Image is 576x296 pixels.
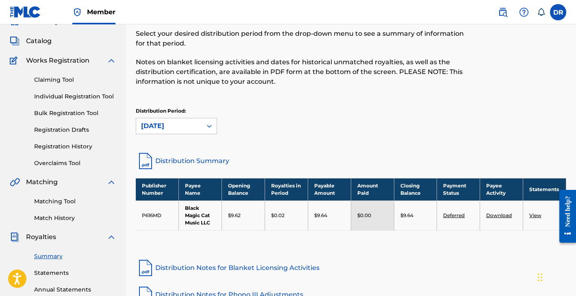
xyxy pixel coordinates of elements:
th: Payment Status [437,178,480,200]
td: Black Magic Cat Music LLC [179,200,222,230]
th: Payee Name [179,178,222,200]
a: Claiming Tool [34,76,116,84]
div: [DATE] [141,121,197,131]
th: Royalties in Period [265,178,308,200]
th: Payable Amount [308,178,351,200]
div: Drag [538,265,543,289]
td: P616MD [136,200,179,230]
a: Annual Statements [34,285,116,294]
a: Deferred [443,212,465,218]
img: pdf [136,258,155,278]
p: Select your desired distribution period from the drop-down menu to see a summary of information f... [136,29,467,48]
div: Help [516,4,532,20]
a: Registration History [34,142,116,151]
span: Royalties [26,232,56,242]
img: Catalog [10,36,20,46]
div: User Menu [550,4,566,20]
th: Amount Paid [351,178,394,200]
p: $0.02 [271,212,285,219]
img: expand [107,56,116,65]
a: Match History [34,214,116,222]
a: Download [486,212,512,218]
th: Closing Balance [394,178,437,200]
th: Publisher Number [136,178,179,200]
img: MLC Logo [10,6,41,18]
p: $9.64 [314,212,327,219]
img: Matching [10,177,20,187]
img: search [498,7,508,17]
a: Statements [34,269,116,277]
span: Works Registration [26,56,89,65]
span: Member [87,7,115,17]
img: help [519,7,529,17]
a: Distribution Notes for Blanket Licensing Activities [136,258,566,278]
a: Distribution Summary [136,151,566,171]
a: Matching Tool [34,197,116,206]
img: distribution-summary-pdf [136,151,155,171]
th: Statements [523,178,566,200]
th: Payee Activity [480,178,523,200]
img: expand [107,177,116,187]
p: $0.00 [357,212,371,219]
p: $9.64 [400,212,413,219]
img: expand [107,232,116,242]
a: Individual Registration Tool [34,92,116,101]
a: View [529,212,541,218]
span: Matching [26,177,58,187]
span: Catalog [26,36,52,46]
a: Summary [34,252,116,261]
a: CatalogCatalog [10,36,52,46]
a: Bulk Registration Tool [34,109,116,118]
a: SummarySummary [10,17,59,26]
img: Top Rightsholder [72,7,82,17]
iframe: Chat Widget [535,257,576,296]
img: Works Registration [10,56,20,65]
img: Royalties [10,232,20,242]
div: Notifications [537,8,545,16]
a: Public Search [495,4,511,20]
p: $9.62 [228,212,241,219]
p: Distribution Period: [136,107,217,115]
iframe: Resource Center [553,183,576,250]
th: Opening Balance [222,178,265,200]
p: Notes on blanket licensing activities and dates for historical unmatched royalties, as well as th... [136,57,467,87]
a: Overclaims Tool [34,159,116,168]
a: Registration Drafts [34,126,116,134]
